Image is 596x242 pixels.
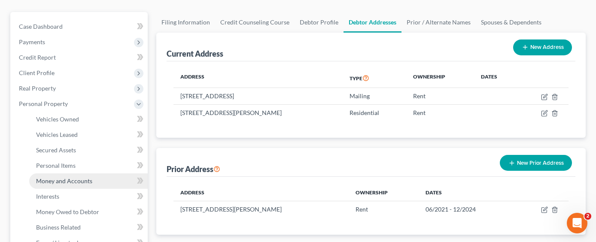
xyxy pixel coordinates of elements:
a: Interests [29,189,148,204]
th: Dates [419,184,516,201]
button: New Prior Address [500,155,572,171]
th: Ownership [406,68,474,88]
a: Credit Counseling Course [215,12,295,33]
a: Business Related [29,220,148,235]
td: Residential [343,104,406,121]
th: Address [173,68,343,88]
span: Client Profile [19,69,55,76]
a: Debtor Addresses [344,12,401,33]
span: Money and Accounts [36,177,92,185]
span: Vehicles Owned [36,115,79,123]
a: Vehicles Owned [29,112,148,127]
span: Money Owed to Debtor [36,208,99,215]
button: New Address [513,39,572,55]
td: Mailing [343,88,406,104]
th: Dates [474,68,518,88]
span: Secured Assets [36,146,76,154]
a: Prior / Alternate Names [401,12,476,33]
a: Spouses & Dependents [476,12,547,33]
div: Prior Address [167,164,220,174]
th: Address [173,184,349,201]
a: Credit Report [12,50,148,65]
iframe: Intercom live chat [567,213,587,233]
span: Business Related [36,224,81,231]
td: [STREET_ADDRESS] [173,88,343,104]
a: Money Owed to Debtor [29,204,148,220]
a: Personal Items [29,158,148,173]
a: Vehicles Leased [29,127,148,142]
th: Type [343,68,406,88]
a: Money and Accounts [29,173,148,189]
span: Real Property [19,85,56,92]
td: [STREET_ADDRESS][PERSON_NAME] [173,201,349,218]
span: Vehicles Leased [36,131,78,138]
span: Case Dashboard [19,23,63,30]
a: Secured Assets [29,142,148,158]
td: Rent [406,88,474,104]
span: Interests [36,193,59,200]
td: Rent [349,201,419,218]
span: Payments [19,38,45,45]
a: Filing Information [156,12,215,33]
th: Ownership [349,184,419,201]
a: Debtor Profile [295,12,344,33]
td: 06/2021 - 12/2024 [419,201,516,218]
a: Case Dashboard [12,19,148,34]
span: Credit Report [19,54,56,61]
div: Current Address [167,48,223,59]
span: 2 [584,213,591,220]
span: Personal Items [36,162,76,169]
td: [STREET_ADDRESS][PERSON_NAME] [173,104,343,121]
span: Personal Property [19,100,68,107]
td: Rent [406,104,474,121]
